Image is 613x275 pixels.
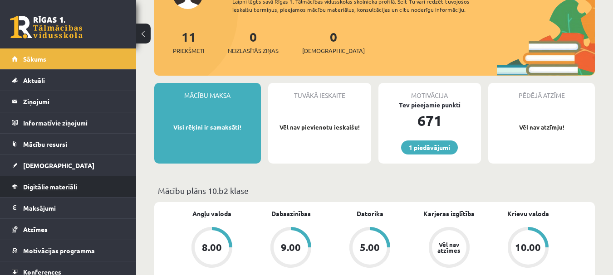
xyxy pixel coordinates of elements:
[23,140,67,148] span: Mācību resursi
[12,240,125,261] a: Motivācijas programma
[378,83,481,100] div: Motivācija
[158,184,591,197] p: Mācību plāns 10.b2 klase
[228,29,279,55] a: 0Neizlasītās ziņas
[23,76,45,84] span: Aktuāli
[12,219,125,240] a: Atzīmes
[493,123,590,132] p: Vēl nav atzīmju!
[192,209,231,218] a: Angļu valoda
[360,242,380,252] div: 5.00
[436,241,462,253] div: Vēl nav atzīmes
[273,123,367,132] p: Vēl nav pievienotu ieskaišu!
[330,227,409,270] a: 5.00
[357,209,383,218] a: Datorika
[202,242,222,252] div: 8.00
[23,55,46,63] span: Sākums
[378,100,481,110] div: Tev pieejamie punkti
[410,227,489,270] a: Vēl nav atzīmes
[12,70,125,91] a: Aktuāli
[23,198,125,218] legend: Maksājumi
[173,29,204,55] a: 11Priekšmeti
[423,209,475,218] a: Karjeras izglītība
[271,209,311,218] a: Dabaszinības
[251,227,330,270] a: 9.00
[228,46,279,55] span: Neizlasītās ziņas
[489,227,568,270] a: 10.00
[12,48,125,69] a: Sākums
[515,242,541,252] div: 10.00
[12,198,125,218] a: Maksājumi
[159,123,256,132] p: Visi rēķini ir samaksāti!
[302,29,365,55] a: 0[DEMOGRAPHIC_DATA]
[23,225,48,233] span: Atzīmes
[302,46,365,55] span: [DEMOGRAPHIC_DATA]
[507,209,549,218] a: Krievu valoda
[173,46,204,55] span: Priekšmeti
[488,83,595,100] div: Pēdējā atzīme
[23,161,94,169] span: [DEMOGRAPHIC_DATA]
[23,91,125,112] legend: Ziņojumi
[268,83,371,100] div: Tuvākā ieskaite
[12,155,125,176] a: [DEMOGRAPHIC_DATA]
[378,110,481,131] div: 671
[10,16,83,39] a: Rīgas 1. Tālmācības vidusskola
[12,91,125,112] a: Ziņojumi
[12,134,125,154] a: Mācību resursi
[12,176,125,197] a: Digitālie materiāli
[154,83,261,100] div: Mācību maksa
[12,112,125,133] a: Informatīvie ziņojumi
[23,112,125,133] legend: Informatīvie ziņojumi
[172,227,251,270] a: 8.00
[401,140,458,154] a: 1 piedāvājumi
[23,246,95,255] span: Motivācijas programma
[281,242,301,252] div: 9.00
[23,183,77,191] span: Digitālie materiāli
